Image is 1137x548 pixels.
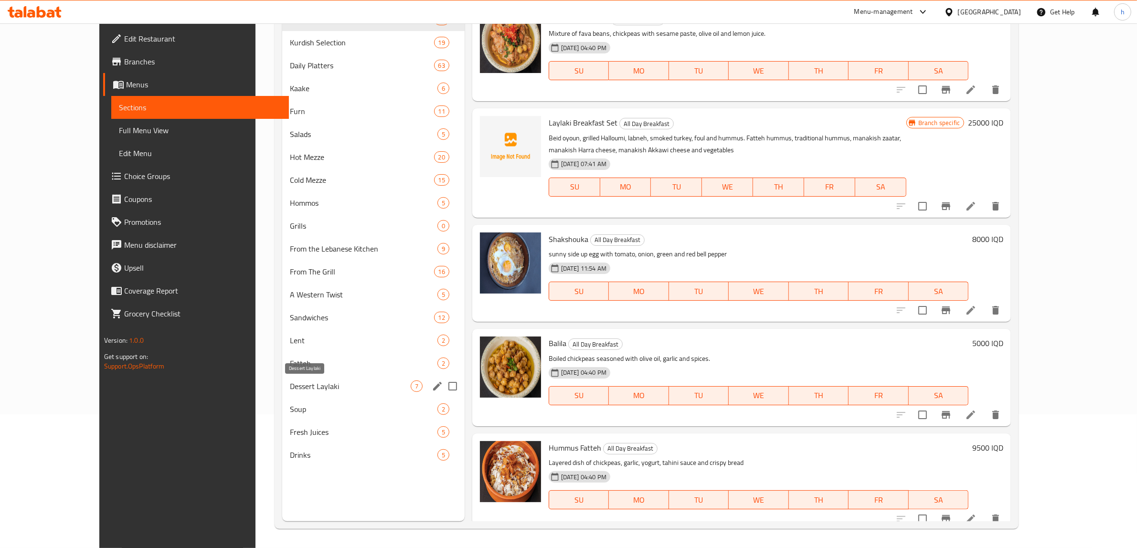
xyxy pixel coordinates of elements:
[290,220,437,232] span: Grills
[972,12,1003,25] h6: 6000 IQD
[913,389,965,402] span: SA
[282,169,464,191] div: Cold Mezze15
[549,28,968,40] p: Mixture of fava beans, chickpeas with sesame paste, olive oil and lemon juice.
[793,64,845,78] span: TH
[124,239,282,251] span: Menu disclaimer
[1121,7,1125,17] span: h
[290,105,434,117] span: Furn
[549,353,968,365] p: Boiled chickpeas seasoned with olive oil, garlic and spices.
[438,244,449,253] span: 9
[290,289,437,300] span: A Western Twist
[852,389,905,402] span: FR
[437,243,449,254] div: items
[609,490,669,509] button: MO
[437,197,449,209] div: items
[965,409,977,421] a: Edit menu item
[290,449,437,461] span: Drinks
[935,403,957,426] button: Branch-specific-item
[104,334,128,347] span: Version:
[757,180,800,194] span: TH
[913,80,933,100] span: Select to update
[849,282,909,301] button: FR
[935,507,957,530] button: Branch-specific-item
[557,368,610,377] span: [DATE] 04:40 PM
[849,386,909,405] button: FR
[290,151,434,163] div: Hot Mezze
[557,159,610,169] span: [DATE] 07:41 AM
[282,214,464,237] div: Grills0
[290,174,434,186] span: Cold Mezze
[411,380,423,392] div: items
[789,490,849,509] button: TH
[290,358,437,369] span: Fatteh
[849,61,909,80] button: FR
[733,389,785,402] span: WE
[111,142,289,165] a: Edit Menu
[604,443,657,454] span: All Day Breakfast
[103,73,289,96] a: Menus
[557,43,610,53] span: [DATE] 04:40 PM
[965,513,977,525] a: Edit menu item
[434,37,449,48] div: items
[909,61,969,80] button: SA
[290,37,434,48] span: Kurdish Selection
[435,176,449,185] span: 15
[613,285,665,298] span: MO
[613,389,665,402] span: MO
[789,282,849,301] button: TH
[437,426,449,438] div: items
[290,60,434,71] span: Daily Platters
[435,153,449,162] span: 20
[613,493,665,507] span: MO
[984,195,1007,218] button: delete
[609,386,669,405] button: MO
[124,216,282,228] span: Promotions
[435,38,449,47] span: 19
[655,180,698,194] span: TU
[434,174,449,186] div: items
[557,264,610,273] span: [DATE] 11:54 AM
[965,305,977,316] a: Edit menu item
[103,188,289,211] a: Coupons
[935,195,957,218] button: Branch-specific-item
[104,350,148,363] span: Get support on:
[290,403,437,415] span: Soup
[591,234,644,245] span: All Day Breakfast
[549,178,600,197] button: SU
[282,146,464,169] div: Hot Mezze20
[859,180,903,194] span: SA
[968,116,1003,129] h6: 25000 IQD
[733,285,785,298] span: WE
[104,360,165,372] a: Support.OpsPlatform
[282,421,464,443] div: Fresh Juices5
[984,403,1007,426] button: delete
[909,386,969,405] button: SA
[849,490,909,509] button: FR
[965,200,977,212] a: Edit menu item
[600,178,651,197] button: MO
[282,443,464,466] div: Drinks5
[984,507,1007,530] button: delete
[553,493,605,507] span: SU
[972,337,1003,350] h6: 5000 IQD
[290,197,437,209] span: Hommos
[613,64,665,78] span: MO
[438,405,449,414] span: 2
[549,248,968,260] p: sunny side up egg with tomato, onion, green and red bell pepper
[793,493,845,507] span: TH
[590,234,645,246] div: All Day Breakfast
[669,61,729,80] button: TU
[913,509,933,529] span: Select to update
[958,7,1021,17] div: [GEOGRAPHIC_DATA]
[913,196,933,216] span: Select to update
[103,302,289,325] a: Grocery Checklist
[434,312,449,323] div: items
[290,312,434,323] div: Sandwiches
[282,100,464,123] div: Furn11
[965,84,977,95] a: Edit menu item
[124,308,282,319] span: Grocery Checklist
[434,105,449,117] div: items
